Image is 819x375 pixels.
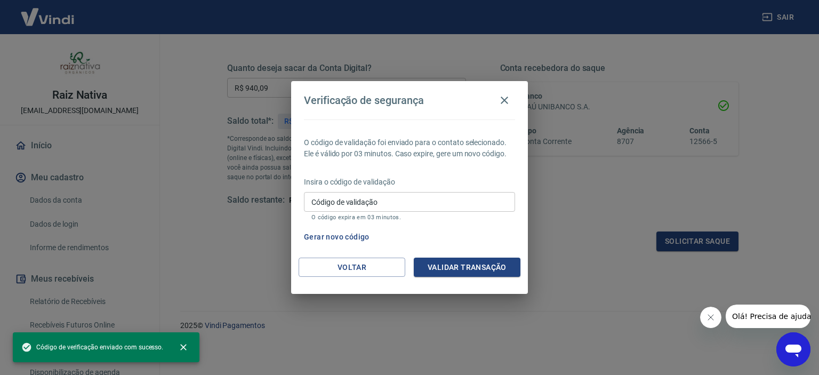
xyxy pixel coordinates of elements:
iframe: Mensagem da empresa [726,305,810,328]
iframe: Fechar mensagem [700,307,721,328]
span: Olá! Precisa de ajuda? [6,7,90,16]
button: Validar transação [414,258,520,277]
button: Voltar [299,258,405,277]
button: Gerar novo código [300,227,374,247]
p: O código expira em 03 minutos. [311,214,508,221]
span: Código de verificação enviado com sucesso. [21,342,163,353]
p: O código de validação foi enviado para o contato selecionado. Ele é válido por 03 minutos. Caso e... [304,137,515,159]
h4: Verificação de segurança [304,94,424,107]
button: close [172,336,195,359]
iframe: Botão para abrir a janela de mensagens [776,332,810,366]
p: Insira o código de validação [304,177,515,188]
